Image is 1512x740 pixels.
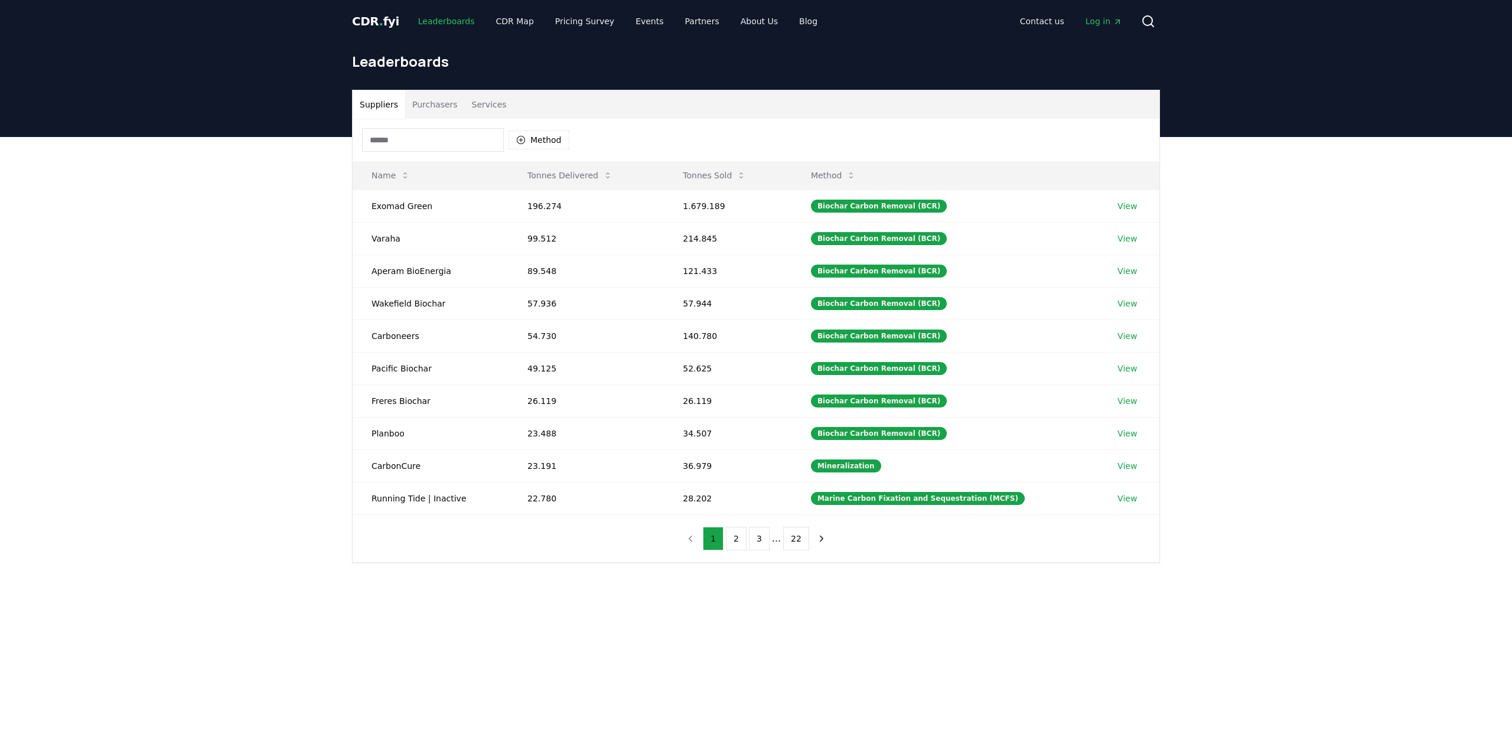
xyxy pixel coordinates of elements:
[353,352,509,384] td: Pacific Biochar
[518,164,622,187] button: Tonnes Delivered
[749,527,770,550] button: 3
[409,11,484,32] a: Leaderboards
[772,532,781,546] li: ...
[409,11,827,32] nav: Main
[509,190,664,222] td: 196.274
[362,164,419,187] button: Name
[353,190,509,222] td: Exomad Green
[664,384,792,417] td: 26.119
[811,297,947,310] div: Biochar Carbon Removal (BCR)
[664,287,792,320] td: 57.944
[465,90,514,119] button: Services
[664,255,792,287] td: 121.433
[664,482,792,514] td: 28.202
[676,11,729,32] a: Partners
[487,11,543,32] a: CDR Map
[1011,11,1074,32] a: Contact us
[352,13,399,30] a: CDR.fyi
[811,232,947,245] div: Biochar Carbon Removal (BCR)
[509,287,664,320] td: 57.936
[353,255,509,287] td: Aperam BioEnergia
[353,287,509,320] td: Wakefield Biochar
[352,14,399,28] span: CDR fyi
[1117,363,1137,374] a: View
[664,320,792,352] td: 140.780
[664,222,792,255] td: 214.845
[379,14,383,28] span: .
[353,90,405,119] button: Suppliers
[790,11,827,32] a: Blog
[811,200,947,213] div: Biochar Carbon Removal (BCR)
[509,131,569,149] button: Method
[731,11,787,32] a: About Us
[664,417,792,449] td: 34.507
[626,11,673,32] a: Events
[353,482,509,514] td: Running Tide | Inactive
[353,417,509,449] td: Planboo
[801,164,866,187] button: Method
[812,527,832,550] button: next page
[811,362,947,375] div: Biochar Carbon Removal (BCR)
[509,482,664,514] td: 22.780
[1117,298,1137,309] a: View
[546,11,624,32] a: Pricing Survey
[811,265,947,278] div: Biochar Carbon Removal (BCR)
[509,255,664,287] td: 89.548
[353,449,509,482] td: CarbonCure
[1011,11,1132,32] nav: Main
[353,384,509,417] td: Freres Biochar
[353,222,509,255] td: Varaha
[673,164,755,187] button: Tonnes Sold
[509,449,664,482] td: 23.191
[1117,200,1137,212] a: View
[1117,493,1137,504] a: View
[664,449,792,482] td: 36.979
[1117,395,1137,407] a: View
[664,190,792,222] td: 1.679.189
[509,352,664,384] td: 49.125
[1117,460,1137,472] a: View
[353,320,509,352] td: Carboneers
[811,395,947,408] div: Biochar Carbon Removal (BCR)
[811,459,881,472] div: Mineralization
[1117,428,1137,439] a: View
[405,90,465,119] button: Purchasers
[783,527,809,550] button: 22
[509,320,664,352] td: 54.730
[509,417,664,449] td: 23.488
[726,527,747,550] button: 2
[811,330,947,343] div: Biochar Carbon Removal (BCR)
[509,222,664,255] td: 99.512
[811,427,947,440] div: Biochar Carbon Removal (BCR)
[1086,15,1122,27] span: Log in
[352,52,1160,71] h1: Leaderboards
[1117,233,1137,245] a: View
[1076,11,1132,32] a: Log in
[1117,265,1137,277] a: View
[509,384,664,417] td: 26.119
[1117,330,1137,342] a: View
[811,492,1025,505] div: Marine Carbon Fixation and Sequestration (MCFS)
[703,527,724,550] button: 1
[664,352,792,384] td: 52.625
